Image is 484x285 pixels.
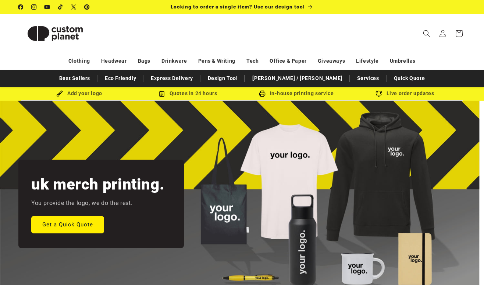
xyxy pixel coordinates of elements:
a: Headwear [101,55,127,67]
a: Design Tool [204,72,242,85]
div: In-house printing service [242,89,350,98]
span: Looking to order a single item? Use our design tool [171,4,305,10]
p: You provide the logo, we do the rest. [31,198,132,209]
a: Pens & Writing [198,55,235,67]
a: Best Sellers [56,72,94,85]
a: Umbrellas [390,55,416,67]
a: Express Delivery [147,72,197,85]
a: Office & Paper [270,55,306,67]
img: Brush Icon [56,90,63,97]
img: In-house printing [259,90,266,97]
div: Quotes in 24 hours [134,89,242,98]
img: Order Updates Icon [159,90,165,97]
a: Eco Friendly [101,72,140,85]
img: Order updates [376,90,382,97]
a: Services [353,72,383,85]
div: Add your logo [25,89,134,98]
a: [PERSON_NAME] / [PERSON_NAME] [249,72,346,85]
img: Custom Planet [18,17,92,50]
a: Tech [246,55,259,67]
a: Giveaways [318,55,345,67]
div: Live order updates [350,89,459,98]
a: Clothing [68,55,90,67]
a: Custom Planet [16,14,95,53]
a: Quick Quote [390,72,429,85]
summary: Search [419,25,435,42]
a: Lifestyle [356,55,378,67]
a: Drinkware [161,55,187,67]
a: Get a Quick Quote [31,216,104,233]
a: Bags [138,55,150,67]
h2: uk merch printing. [31,174,164,194]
